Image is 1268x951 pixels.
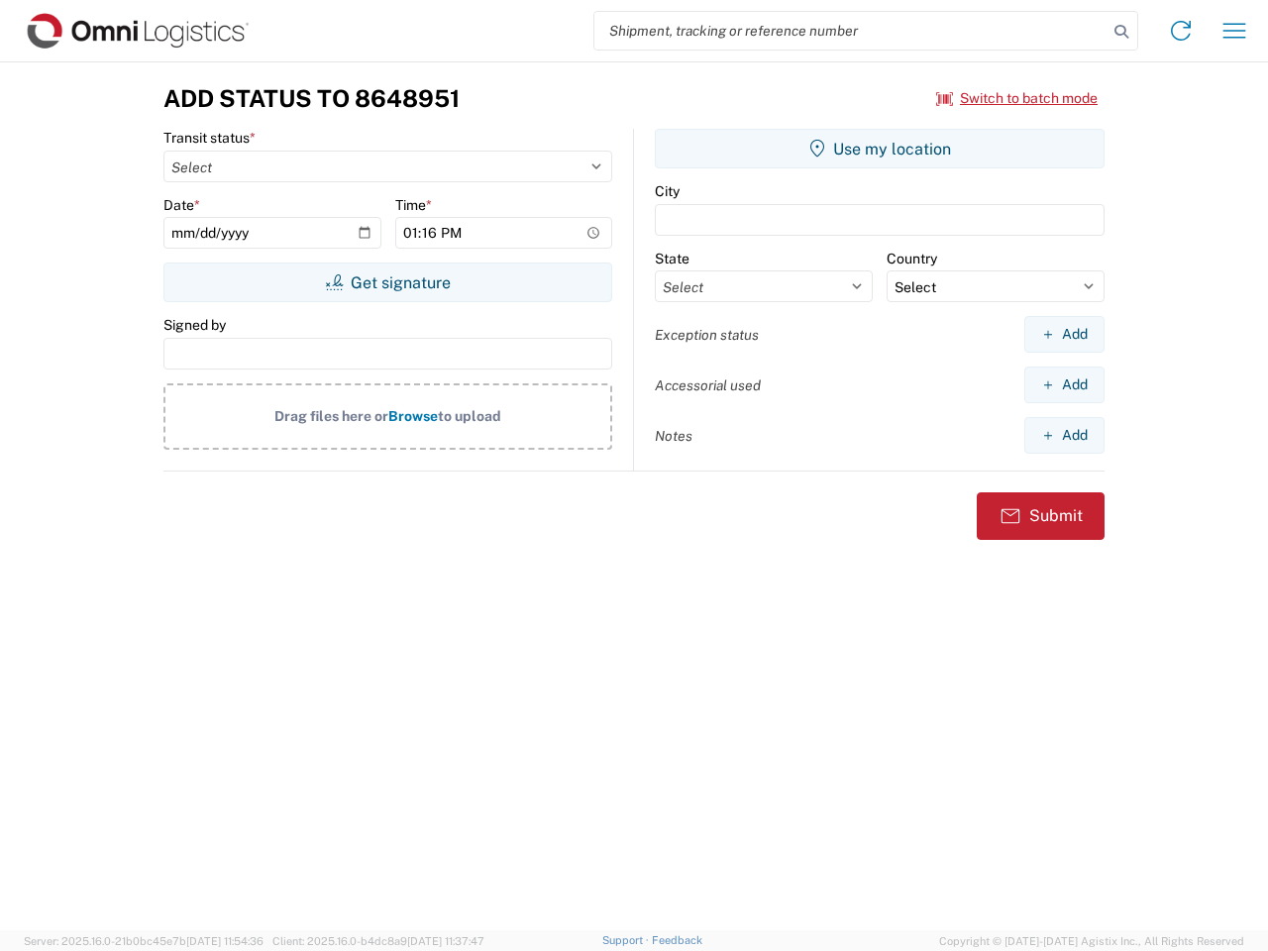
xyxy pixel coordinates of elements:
[594,12,1108,50] input: Shipment, tracking or reference number
[887,250,937,267] label: Country
[652,934,702,946] a: Feedback
[395,196,432,214] label: Time
[655,326,759,344] label: Exception status
[936,82,1098,115] button: Switch to batch mode
[1024,316,1105,353] button: Add
[272,935,484,947] span: Client: 2025.16.0-b4dc8a9
[1024,417,1105,454] button: Add
[977,492,1105,540] button: Submit
[407,935,484,947] span: [DATE] 11:37:47
[939,932,1244,950] span: Copyright © [DATE]-[DATE] Agistix Inc., All Rights Reserved
[186,935,264,947] span: [DATE] 11:54:36
[163,316,226,334] label: Signed by
[163,84,460,113] h3: Add Status to 8648951
[602,934,652,946] a: Support
[655,376,761,394] label: Accessorial used
[24,935,264,947] span: Server: 2025.16.0-21b0bc45e7b
[163,129,256,147] label: Transit status
[655,129,1105,168] button: Use my location
[655,427,692,445] label: Notes
[655,250,689,267] label: State
[163,196,200,214] label: Date
[274,408,388,424] span: Drag files here or
[388,408,438,424] span: Browse
[163,263,612,302] button: Get signature
[655,182,680,200] label: City
[438,408,501,424] span: to upload
[1024,367,1105,403] button: Add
